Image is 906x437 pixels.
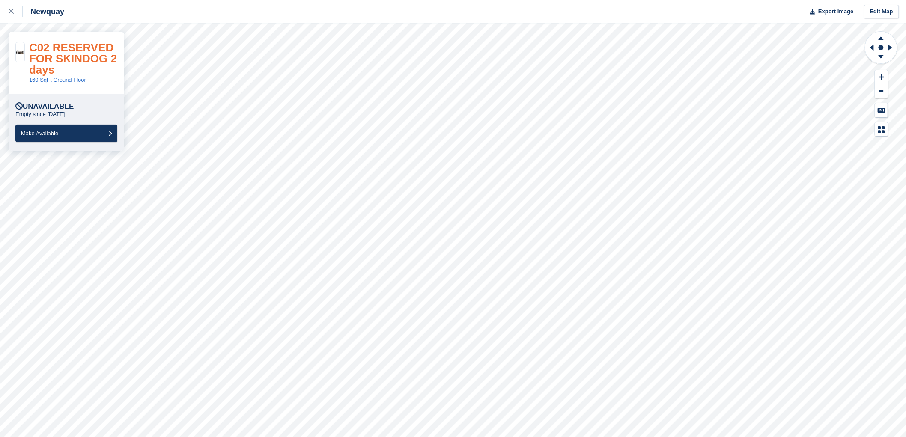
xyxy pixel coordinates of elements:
[15,102,74,111] div: Unavailable
[875,70,888,84] button: Zoom In
[29,77,86,83] a: 160 SqFt Ground Floor
[16,49,24,56] img: 150-sqft-unit.jpg
[15,125,117,142] button: Make Available
[805,5,854,19] button: Export Image
[875,84,888,98] button: Zoom Out
[23,6,64,17] div: Newquay
[875,122,888,137] button: Map Legend
[15,111,65,118] p: Empty since [DATE]
[818,7,853,16] span: Export Image
[29,41,117,76] a: C02 RESERVED FOR SKINDOG 2 days
[875,103,888,117] button: Keyboard Shortcuts
[21,130,58,137] span: Make Available
[864,5,899,19] a: Edit Map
